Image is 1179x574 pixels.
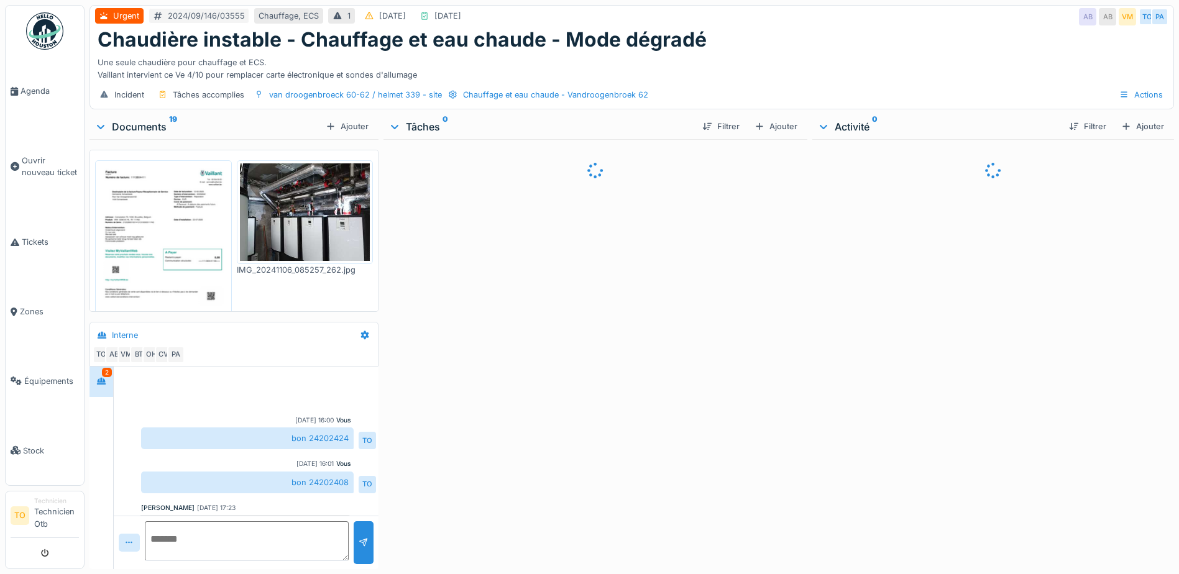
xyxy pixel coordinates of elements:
[1151,8,1168,25] div: PA
[112,329,138,341] div: Interne
[1139,8,1156,25] div: TO
[463,89,648,101] div: Chauffage et eau chaude - Vandroogenbroek 62
[1064,118,1111,135] div: Filtrer
[296,459,334,468] div: [DATE] 16:01
[1114,86,1168,104] div: Actions
[141,427,354,449] div: bon 24202424
[155,346,172,363] div: CV
[93,346,110,363] div: TO
[240,163,370,261] img: t0c23eawghvi7ehx43gtdbm1pwg3
[173,89,244,101] div: Tâches accomplies
[169,119,177,134] sup: 19
[359,476,376,493] div: TO
[22,236,79,248] span: Tickets
[434,10,461,22] div: [DATE]
[1079,8,1096,25] div: AB
[1119,8,1136,25] div: VM
[23,445,79,457] span: Stock
[388,119,692,134] div: Tâches
[11,506,29,525] li: TO
[98,163,229,347] img: xi6i3e7b0t1y7y3hh9q3hb5s00fz
[359,432,376,449] div: TO
[269,89,442,101] div: van droogenbroeck 60-62 / helmet 339 - site
[347,10,351,22] div: 1
[117,346,135,363] div: VM
[336,459,351,468] div: Vous
[142,346,160,363] div: OH
[34,496,79,506] div: Technicien
[321,118,374,135] div: Ajouter
[141,471,354,493] div: bon 24202408
[237,264,374,276] div: IMG_20241106_085257_262.jpg
[379,10,406,22] div: [DATE]
[20,306,79,317] span: Zones
[6,57,84,126] a: Agenda
[336,416,351,425] div: Vous
[6,416,84,485] a: Stock
[750,118,802,135] div: Ajouter
[167,346,185,363] div: PA
[114,89,144,101] div: Incident
[26,12,63,50] img: Badge_color-CXgf-gQk.svg
[94,119,321,134] div: Documents
[141,503,195,512] div: [PERSON_NAME]
[295,416,334,425] div: [DATE] 16:00
[197,503,236,512] div: [DATE] 17:23
[34,496,79,535] li: Technicien Otb
[872,119,878,134] sup: 0
[24,375,79,387] span: Équipements
[21,85,79,97] span: Agenda
[1099,8,1116,25] div: AB
[168,10,245,22] div: 2024/09/146/03555
[6,207,84,277] a: Tickets
[443,119,448,134] sup: 0
[98,28,707,52] h1: Chaudière instable - Chauffage et eau chaude - Mode dégradé
[6,277,84,347] a: Zones
[6,126,84,207] a: Ouvrir nouveau ticket
[22,155,79,178] span: Ouvrir nouveau ticket
[259,10,319,22] div: Chauffage, ECS
[102,368,112,377] div: 2
[130,346,147,363] div: BT
[98,52,1166,80] div: Une seule chaudière pour chauffage et ECS. Vaillant intervient ce Ve 4/10 pour remplacer carte él...
[105,346,122,363] div: AB
[113,10,139,22] div: Urgent
[1116,118,1169,135] div: Ajouter
[697,118,745,135] div: Filtrer
[11,496,79,538] a: TO TechnicienTechnicien Otb
[817,119,1059,134] div: Activité
[6,346,84,416] a: Équipements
